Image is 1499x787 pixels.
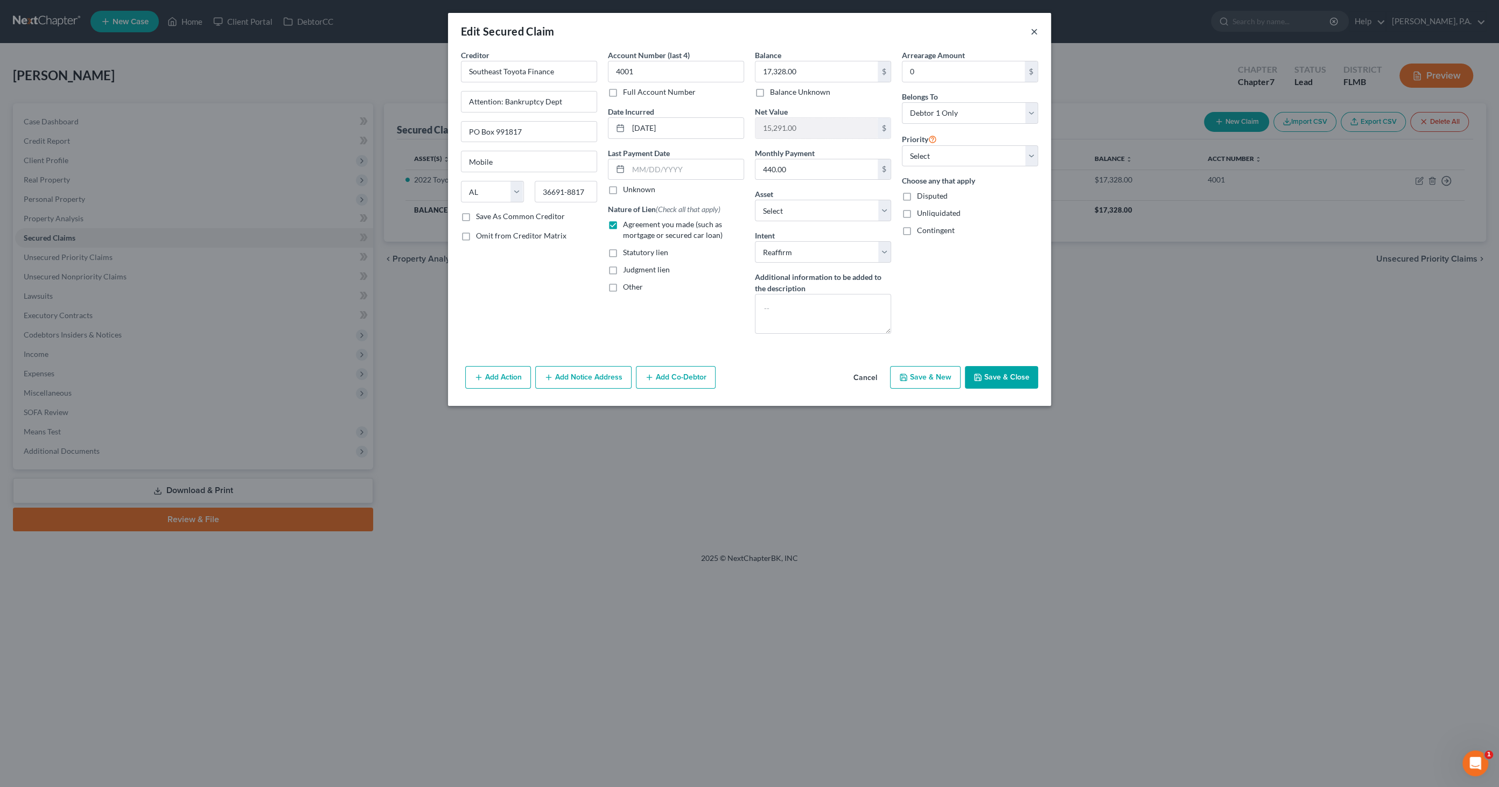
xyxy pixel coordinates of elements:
[476,211,565,222] label: Save As Common Creditor
[636,366,716,389] button: Add Co-Debtor
[628,118,744,138] input: MM/DD/YYYY
[845,367,886,389] button: Cancel
[623,87,696,97] label: Full Account Number
[461,61,597,82] input: Search creditor by name...
[755,271,891,294] label: Additional information to be added to the description
[902,92,938,101] span: Belongs To
[623,265,670,274] span: Judgment lien
[1025,61,1038,82] div: $
[656,205,720,214] span: (Check all that apply)
[902,50,965,61] label: Arrearage Amount
[623,282,643,291] span: Other
[608,106,654,117] label: Date Incurred
[755,230,775,241] label: Intent
[1484,750,1493,759] span: 1
[878,118,891,138] div: $
[917,191,948,200] span: Disputed
[890,366,961,389] button: Save & New
[608,61,744,82] input: XXXX
[878,61,891,82] div: $
[917,226,955,235] span: Contingent
[608,50,690,61] label: Account Number (last 4)
[608,147,670,159] label: Last Payment Date
[1462,750,1488,776] iframe: Intercom live chat
[755,159,878,180] input: 0.00
[623,220,723,240] span: Agreement you made (such as mortgage or secured car loan)
[623,184,655,195] label: Unknown
[902,175,1038,186] label: Choose any that apply
[755,50,781,61] label: Balance
[461,51,489,60] span: Creditor
[535,366,632,389] button: Add Notice Address
[917,208,961,217] span: Unliquidated
[878,159,891,180] div: $
[902,132,937,145] label: Priority
[535,181,598,202] input: Enter zip...
[755,106,788,117] label: Net Value
[465,366,531,389] button: Add Action
[476,231,566,240] span: Omit from Creditor Matrix
[461,92,597,112] input: Enter address...
[965,366,1038,389] button: Save & Close
[755,147,815,159] label: Monthly Payment
[628,159,744,180] input: MM/DD/YYYY
[608,203,720,215] label: Nature of Lien
[461,24,554,39] div: Edit Secured Claim
[623,248,668,257] span: Statutory lien
[755,61,878,82] input: 0.00
[755,189,773,199] span: Asset
[461,151,597,172] input: Enter city...
[461,122,597,142] input: Apt, Suite, etc...
[902,61,1025,82] input: 0.00
[1031,25,1038,38] button: ×
[770,87,830,97] label: Balance Unknown
[755,118,878,138] input: 0.00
